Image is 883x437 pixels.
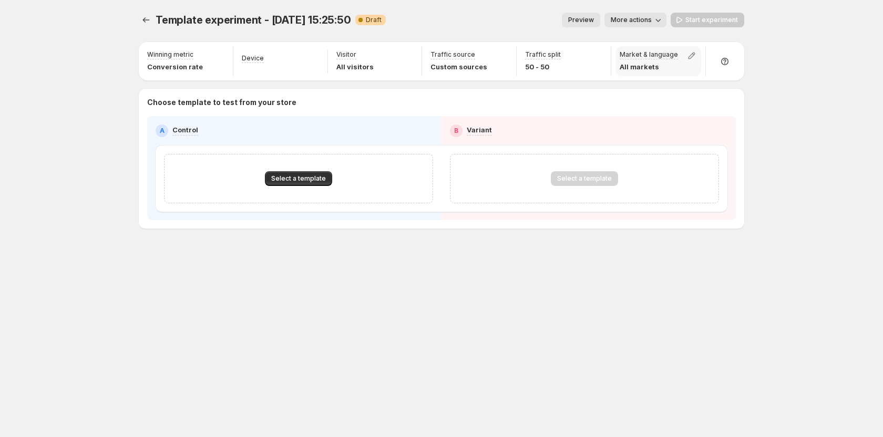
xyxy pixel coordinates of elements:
[156,14,351,26] span: Template experiment - [DATE] 15:25:50
[271,174,326,183] span: Select a template
[265,171,332,186] button: Select a template
[430,50,475,59] p: Traffic source
[620,61,678,72] p: All markets
[611,16,652,24] span: More actions
[147,61,203,72] p: Conversion rate
[366,16,382,24] span: Draft
[147,50,193,59] p: Winning metric
[562,13,600,27] button: Preview
[568,16,594,24] span: Preview
[525,50,561,59] p: Traffic split
[467,124,492,135] p: Variant
[139,13,153,27] button: Experiments
[172,124,198,135] p: Control
[147,97,736,108] p: Choose template to test from your store
[242,54,264,63] p: Device
[430,61,487,72] p: Custom sources
[525,61,561,72] p: 50 - 50
[604,13,666,27] button: More actions
[336,61,374,72] p: All visitors
[620,50,678,59] p: Market & language
[160,127,165,135] h2: A
[454,127,458,135] h2: B
[336,50,356,59] p: Visitor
